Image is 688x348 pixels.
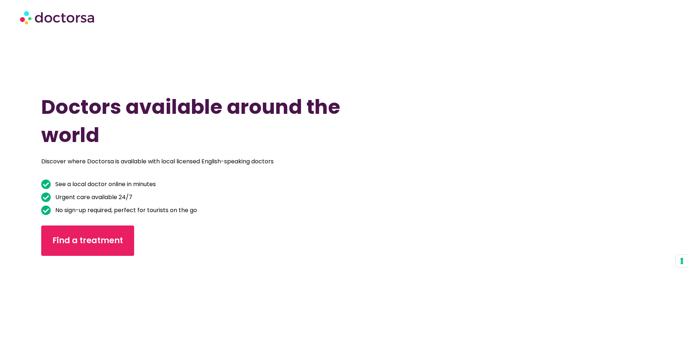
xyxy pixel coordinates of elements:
[54,192,132,202] span: Urgent care available 24/7
[41,93,350,149] h1: Doctors available around the world
[676,255,688,267] button: Your consent preferences for tracking technologies
[54,205,197,215] span: No sign-up required, perfect for tourists on the go
[41,156,556,167] p: Discover where Doctorsa is available with local licensed English-speaking doctors
[41,225,134,256] a: Find a treatment
[52,235,123,246] span: Find a treatment
[96,267,161,321] iframe: Customer reviews powered by Trustpilot
[54,179,156,189] span: See a local doctor online in minutes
